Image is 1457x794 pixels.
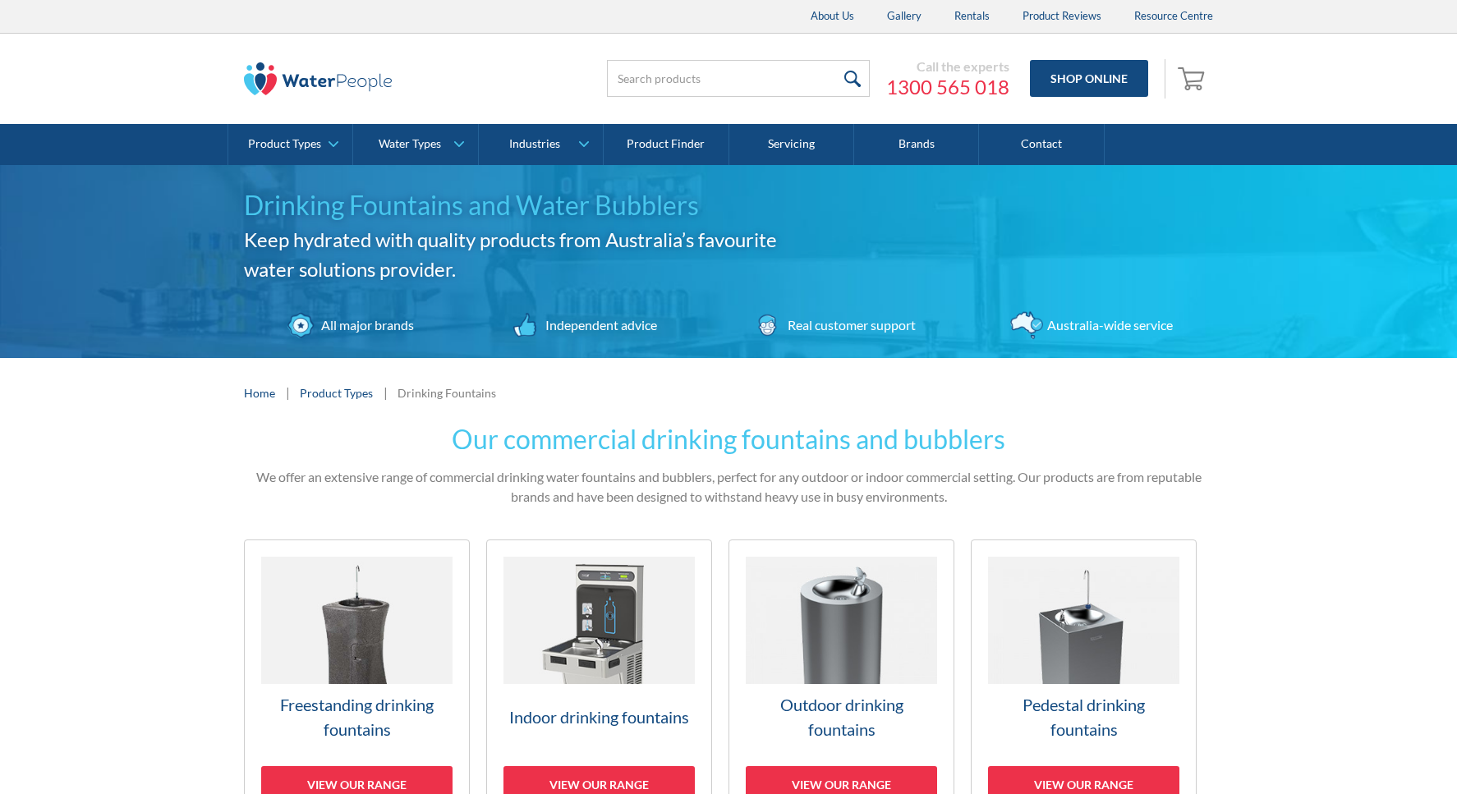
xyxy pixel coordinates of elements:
[1043,315,1173,335] div: Australia-wide service
[317,315,414,335] div: All major brands
[261,692,453,741] h3: Freestanding drinking fountains
[746,692,937,741] h3: Outdoor drinking fountains
[729,124,854,165] a: Servicing
[248,137,321,151] div: Product Types
[854,124,979,165] a: Brands
[228,124,352,165] a: Product Types
[886,58,1009,75] div: Call the experts
[503,705,695,729] h3: Indoor drinking fountains
[283,383,292,402] div: |
[509,137,560,151] div: Industries
[886,75,1009,99] a: 1300 565 018
[988,692,1179,741] h3: Pedestal drinking fountains
[379,137,441,151] div: Water Types
[1293,712,1457,794] iframe: podium webchat widget bubble
[979,124,1104,165] a: Contact
[244,384,275,402] a: Home
[244,467,1213,507] p: We offer an extensive range of commercial drinking water fountains and bubblers, perfect for any ...
[244,186,802,225] h1: Drinking Fountains and Water Bubblers
[300,384,373,402] a: Product Types
[607,60,870,97] input: Search products
[244,420,1213,459] h2: Our commercial drinking fountains and bubblers
[1178,65,1209,91] img: shopping cart
[1030,60,1148,97] a: Shop Online
[381,383,389,402] div: |
[541,315,657,335] div: Independent advice
[479,124,603,165] a: Industries
[784,315,916,335] div: Real customer support
[244,225,802,284] h2: Keep hydrated with quality products from Australia’s favourite water solutions provider.
[244,62,392,95] img: The Water People
[353,124,477,165] a: Water Types
[1174,59,1213,99] a: Open cart
[1178,535,1457,732] iframe: podium webchat widget prompt
[604,124,728,165] a: Product Finder
[398,384,496,402] div: Drinking Fountains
